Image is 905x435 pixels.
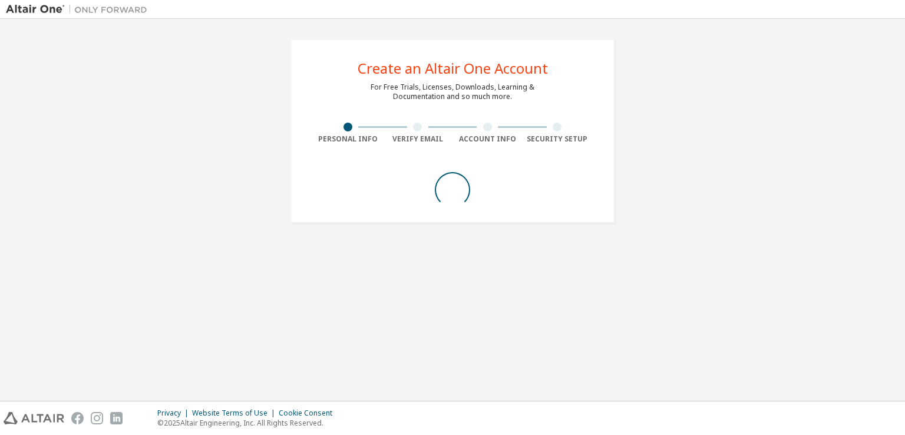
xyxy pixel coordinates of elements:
div: Privacy [157,408,192,418]
p: © 2025 Altair Engineering, Inc. All Rights Reserved. [157,418,339,428]
img: facebook.svg [71,412,84,424]
div: Create an Altair One Account [358,61,548,75]
div: Account Info [452,134,523,144]
div: Website Terms of Use [192,408,279,418]
img: linkedin.svg [110,412,123,424]
div: Cookie Consent [279,408,339,418]
img: altair_logo.svg [4,412,64,424]
div: For Free Trials, Licenses, Downloads, Learning & Documentation and so much more. [371,83,534,101]
div: Verify Email [383,134,453,144]
img: instagram.svg [91,412,103,424]
div: Security Setup [523,134,593,144]
img: Altair One [6,4,153,15]
div: Personal Info [313,134,383,144]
